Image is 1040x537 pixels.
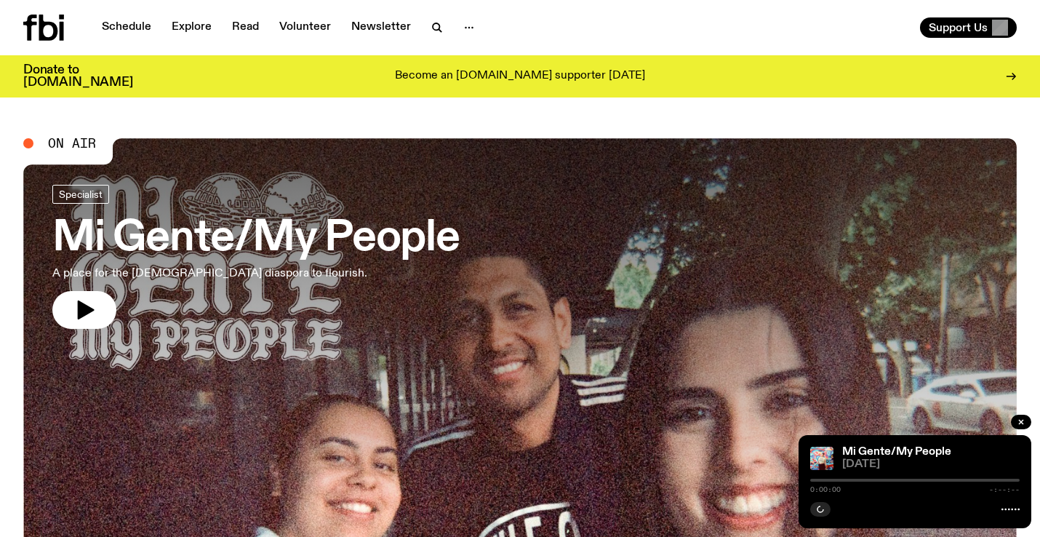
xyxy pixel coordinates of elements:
[842,459,1020,470] span: [DATE]
[810,486,841,493] span: 0:00:00
[48,137,96,150] span: On Air
[93,17,160,38] a: Schedule
[271,17,340,38] a: Volunteer
[52,218,460,259] h3: Mi Gente/My People
[343,17,420,38] a: Newsletter
[52,185,109,204] a: Specialist
[920,17,1017,38] button: Support Us
[223,17,268,38] a: Read
[989,486,1020,493] span: -:--:--
[163,17,220,38] a: Explore
[59,188,103,199] span: Specialist
[395,70,645,83] p: Become an [DOMAIN_NAME] supporter [DATE]
[842,446,951,458] a: Mi Gente/My People
[52,265,425,282] p: A place for the [DEMOGRAPHIC_DATA] diaspora to flourish.
[929,21,988,34] span: Support Us
[52,185,460,329] a: Mi Gente/My PeopleA place for the [DEMOGRAPHIC_DATA] diaspora to flourish.
[23,64,133,89] h3: Donate to [DOMAIN_NAME]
